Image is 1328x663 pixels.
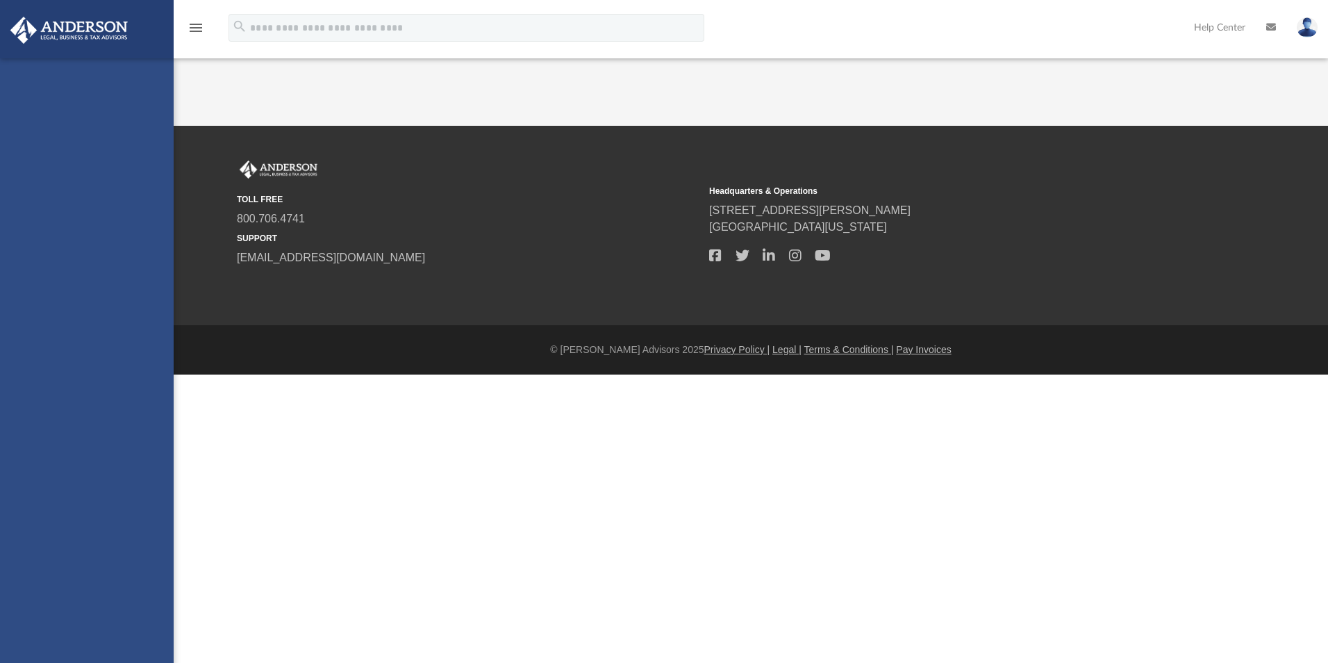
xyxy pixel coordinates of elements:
a: Privacy Policy | [704,344,770,355]
img: User Pic [1297,17,1318,38]
a: Terms & Conditions | [804,344,894,355]
a: Legal | [772,344,802,355]
a: Pay Invoices [896,344,951,355]
i: menu [188,19,204,36]
a: [STREET_ADDRESS][PERSON_NAME] [709,204,911,216]
a: [EMAIL_ADDRESS][DOMAIN_NAME] [237,252,425,263]
small: SUPPORT [237,232,699,245]
a: menu [188,26,204,36]
img: Anderson Advisors Platinum Portal [237,161,320,179]
a: 800.706.4741 [237,213,305,224]
small: TOLL FREE [237,193,699,206]
a: [GEOGRAPHIC_DATA][US_STATE] [709,221,887,233]
img: Anderson Advisors Platinum Portal [6,17,132,44]
div: © [PERSON_NAME] Advisors 2025 [174,343,1328,357]
i: search [232,19,247,34]
small: Headquarters & Operations [709,185,1172,197]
